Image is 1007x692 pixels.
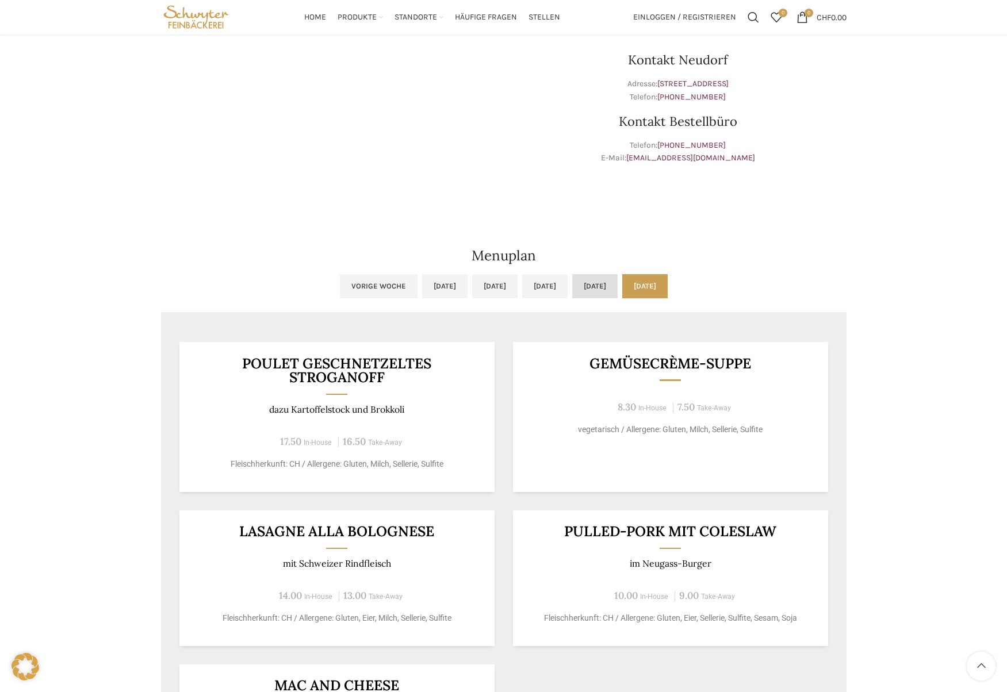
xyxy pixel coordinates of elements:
[338,6,383,29] a: Produkte
[161,249,847,263] h2: Menuplan
[161,11,232,21] a: Site logo
[343,435,366,448] span: 16.50
[237,6,627,29] div: Main navigation
[657,92,726,102] a: [PHONE_NUMBER]
[742,6,765,29] a: Suchen
[193,558,480,569] p: mit Schweizer Rindfleisch
[614,589,638,602] span: 10.00
[527,558,814,569] p: im Neugass-Burger
[369,593,403,601] span: Take-Away
[161,25,498,197] iframe: schwyter martinsbruggstrasse
[618,401,636,413] span: 8.30
[304,593,332,601] span: In-House
[765,6,788,29] a: 0
[455,12,517,23] span: Häufige Fragen
[779,9,787,17] span: 0
[627,6,742,29] a: Einloggen / Registrieren
[510,53,847,66] h3: Kontakt Neudorf
[657,79,729,89] a: [STREET_ADDRESS]
[368,439,402,447] span: Take-Away
[817,12,831,22] span: CHF
[765,6,788,29] div: Meine Wunschliste
[279,589,302,602] span: 14.00
[510,139,847,165] p: Telefon: E-Mail:
[527,524,814,539] h3: Pulled-Pork mit Coleslaw
[679,589,699,602] span: 9.00
[343,589,366,602] span: 13.00
[510,115,847,128] h3: Kontakt Bestellbüro
[395,12,437,23] span: Standorte
[677,401,695,413] span: 7.50
[697,404,731,412] span: Take-Away
[193,356,480,385] h3: Poulet Geschnetzeltes Stroganoff
[304,12,326,23] span: Home
[304,6,326,29] a: Home
[572,274,618,298] a: [DATE]
[472,274,518,298] a: [DATE]
[805,9,813,17] span: 0
[340,274,418,298] a: Vorige Woche
[817,12,847,22] bdi: 0.00
[529,6,560,29] a: Stellen
[522,274,568,298] a: [DATE]
[640,593,668,601] span: In-House
[657,140,726,150] a: [PHONE_NUMBER]
[280,435,301,448] span: 17.50
[638,404,667,412] span: In-House
[791,6,852,29] a: 0 CHF0.00
[193,404,480,415] p: dazu Kartoffelstock und Brokkoli
[510,78,847,103] p: Adresse: Telefon:
[193,524,480,539] h3: LASAGNE ALLA BOLOGNESE
[304,439,332,447] span: In-House
[633,13,736,21] span: Einloggen / Registrieren
[527,424,814,436] p: vegetarisch / Allergene: Gluten, Milch, Sellerie, Sulfite
[422,274,468,298] a: [DATE]
[701,593,735,601] span: Take-Away
[967,652,995,681] a: Scroll to top button
[527,612,814,624] p: Fleischherkunft: CH / Allergene: Gluten, Eier, Sellerie, Sulfite, Sesam, Soja
[626,153,755,163] a: [EMAIL_ADDRESS][DOMAIN_NAME]
[622,274,668,298] a: [DATE]
[455,6,517,29] a: Häufige Fragen
[529,12,560,23] span: Stellen
[527,356,814,371] h3: Gemüsecrème-Suppe
[193,458,480,470] p: Fleischherkunft: CH / Allergene: Gluten, Milch, Sellerie, Sulfite
[395,6,443,29] a: Standorte
[338,12,377,23] span: Produkte
[193,612,480,624] p: Fleischherkunft: CH / Allergene: Gluten, Eier, Milch, Sellerie, Sulfite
